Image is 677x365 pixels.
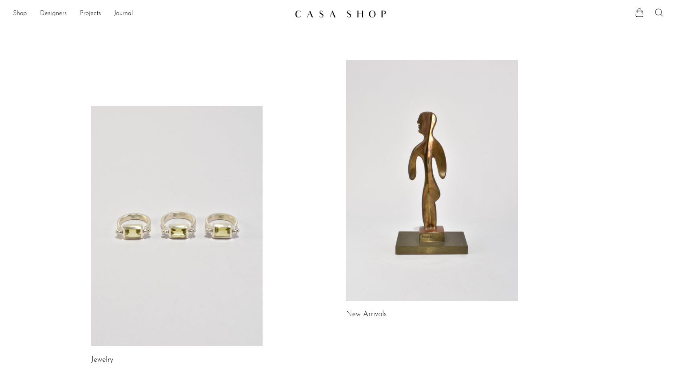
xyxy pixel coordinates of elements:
[40,9,67,19] a: Designers
[80,9,101,19] a: Projects
[13,7,288,21] nav: Desktop navigation
[13,7,288,21] ul: NEW HEADER MENU
[91,356,113,364] a: Jewelry
[346,311,387,318] a: New Arrivals
[114,9,133,19] a: Journal
[13,9,27,19] a: Shop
